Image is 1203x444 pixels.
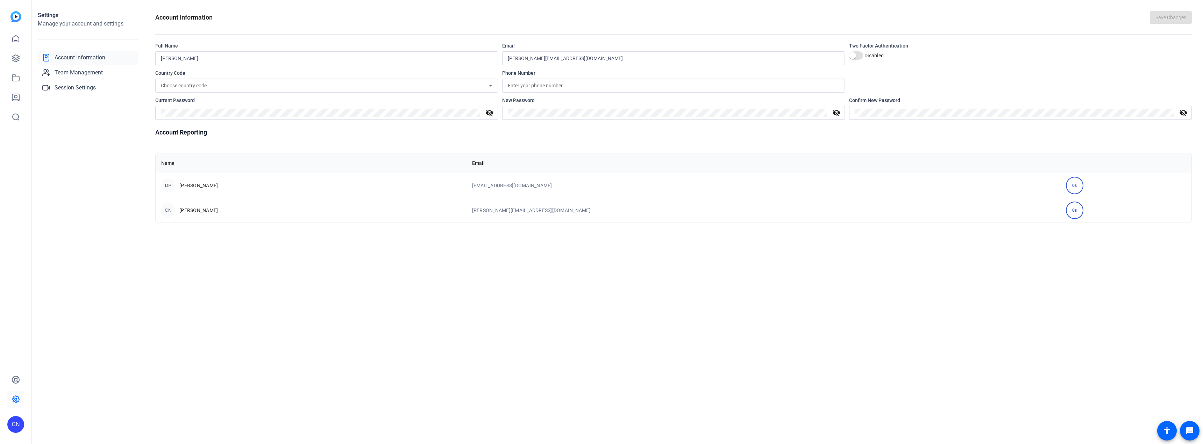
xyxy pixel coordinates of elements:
th: Name [156,153,467,173]
a: Session Settings [38,81,138,95]
div: Phone Number [502,70,845,77]
td: [EMAIL_ADDRESS][DOMAIN_NAME] [467,173,1060,198]
th: Email [467,153,1060,173]
label: Disabled [863,52,884,59]
img: blue-gradient.svg [10,11,21,22]
span: Choose country code... [161,83,211,88]
h2: Manage your account and settings [38,20,138,28]
div: Country Code [155,70,498,77]
input: Enter your phone number... [508,81,839,90]
span: [PERSON_NAME] [179,182,218,189]
div: 0s [1066,202,1083,219]
div: Email [502,42,845,49]
span: Account Information [55,53,105,62]
span: [PERSON_NAME] [179,207,218,214]
span: Team Management [55,68,103,77]
div: CN [161,203,175,217]
h1: Account Reporting [155,128,1192,137]
span: Session Settings [55,83,96,92]
div: Two Factor Authentication [849,42,1192,49]
h1: Account Information [155,13,213,22]
td: [PERSON_NAME][EMAIL_ADDRESS][DOMAIN_NAME] [467,198,1060,223]
mat-icon: message [1186,427,1194,435]
mat-icon: visibility_off [1175,109,1192,117]
a: Team Management [38,66,138,80]
input: Enter your name... [161,54,492,63]
mat-icon: visibility_off [828,109,845,117]
a: Account Information [38,51,138,65]
mat-icon: accessibility [1163,427,1171,435]
div: 0s [1066,177,1083,194]
div: Confirm New Password [849,97,1192,104]
div: Current Password [155,97,498,104]
mat-icon: visibility_off [481,109,498,117]
div: DP [161,179,175,192]
input: Enter your email... [508,54,839,63]
div: New Password [502,97,845,104]
h1: Settings [38,11,138,20]
div: CN [7,416,24,433]
div: Full Name [155,42,498,49]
